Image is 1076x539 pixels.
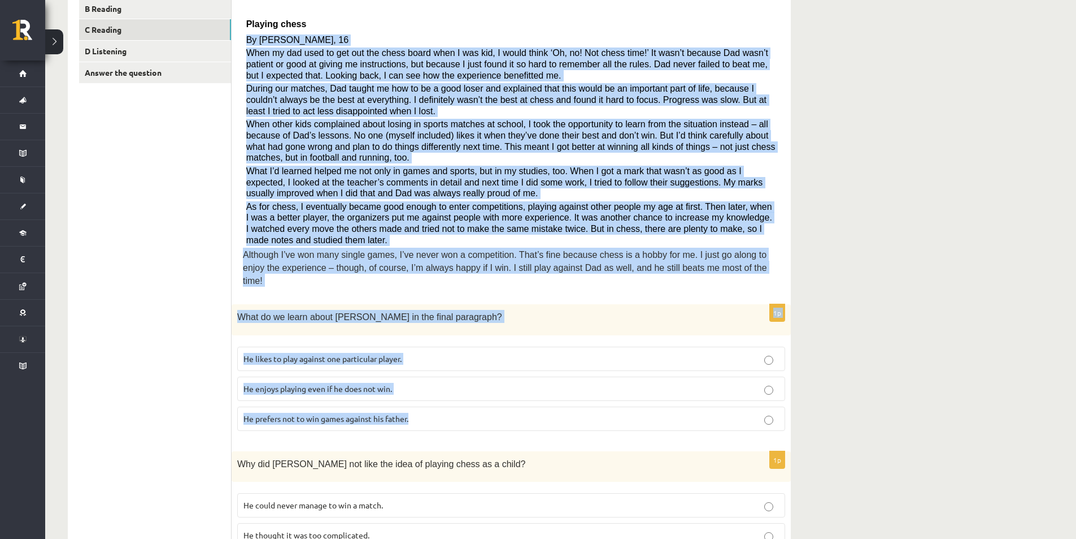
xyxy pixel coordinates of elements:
input: He prefers not to win games against his father. [764,416,773,425]
span: He could never manage to win a match. [243,500,383,510]
span: As for chess, I eventually became good enough to enter competitions, playing against other people... [246,202,772,245]
span: By [PERSON_NAME], 16 [246,35,348,45]
span: When my dad used to get out the chess board when I was kid, I would think ‘Oh, no! Not chess time... [246,48,768,80]
span: He enjoys playing even if he does not win. [243,383,392,394]
input: He likes to play against one particular player. [764,356,773,365]
a: Rīgas 1. Tālmācības vidusskola [12,20,45,48]
span: Why did [PERSON_NAME] not like the idea of playing chess as a child? [237,459,525,469]
span: What do we learn about [PERSON_NAME] in the final paragraph? [237,312,502,322]
span: He likes to play against one particular player. [243,353,402,364]
input: He enjoys playing even if he does not win. [764,386,773,395]
input: He could never manage to win a match. [764,502,773,511]
a: C Reading [79,19,231,40]
p: 1p [769,451,785,469]
span: During our matches, Dad taught me how to be a good loser and explained that this would be an impo... [246,84,766,115]
a: Answer the question [79,62,231,83]
span: What I’d learned helped me not only in games and sports, but in my studies, too. When I got a mar... [246,166,763,198]
p: 1p [769,304,785,322]
span: Playing chess [246,19,307,29]
span: Although I’ve won many single games, I’ve never won a competition. That’s fine because chess is a... [243,250,767,285]
span: When other kids complained about losing in sports matches at school, I took the opportunity to le... [246,119,776,162]
span: He prefers not to win games against his father. [243,413,408,424]
a: D Listening [79,41,231,62]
